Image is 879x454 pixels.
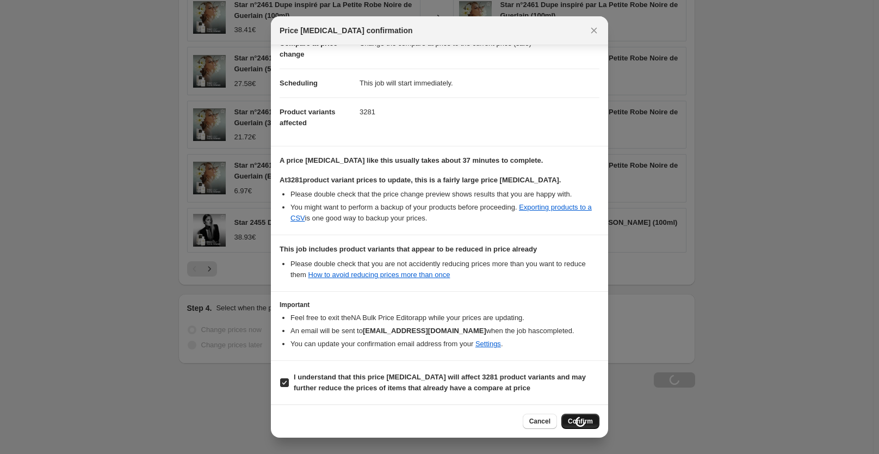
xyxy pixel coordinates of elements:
a: How to avoid reducing prices more than once [308,271,450,279]
h3: Important [280,300,599,309]
dd: This job will start immediately. [360,69,599,97]
b: I understand that this price [MEDICAL_DATA] will affect 3281 product variants and may further red... [294,373,586,392]
li: Feel free to exit the NA Bulk Price Editor app while your prices are updating. [290,312,599,323]
a: Settings [475,340,501,348]
b: [EMAIL_ADDRESS][DOMAIN_NAME] [363,327,486,335]
span: Cancel [529,417,550,426]
li: Please double check that the price change preview shows results that you are happy with. [290,189,599,200]
button: Close [586,23,602,38]
li: You can update your confirmation email address from your . [290,339,599,349]
b: This job includes product variants that appear to be reduced in price already [280,245,537,253]
b: At 3281 product variant prices to update, this is a fairly large price [MEDICAL_DATA]. [280,176,561,184]
b: A price [MEDICAL_DATA] like this usually takes about 37 minutes to complete. [280,156,543,164]
span: Price [MEDICAL_DATA] confirmation [280,25,413,36]
span: Scheduling [280,79,318,87]
button: Cancel [523,414,557,429]
li: Please double check that you are not accidently reducing prices more than you want to reduce them [290,259,599,280]
li: An email will be sent to when the job has completed . [290,326,599,336]
li: You might want to perform a backup of your products before proceeding. is one good way to backup ... [290,202,599,224]
span: Product variants affected [280,108,336,127]
dd: 3281 [360,97,599,126]
a: Exporting products to a CSV [290,203,592,222]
